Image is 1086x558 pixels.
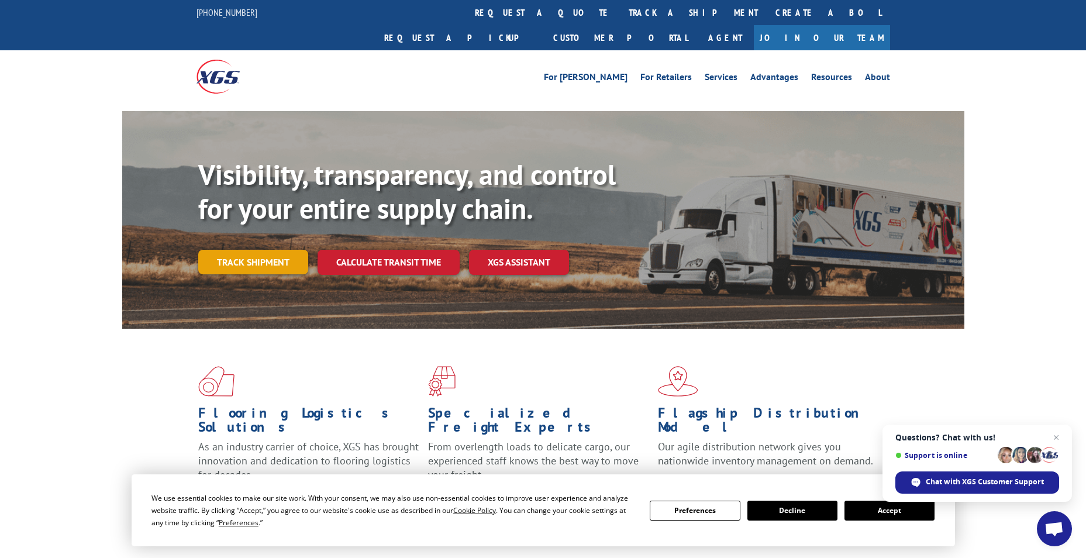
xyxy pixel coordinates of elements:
h1: Specialized Freight Experts [428,406,649,440]
b: Visibility, transparency, and control for your entire supply chain. [198,156,616,226]
div: We use essential cookies to make our site work. With your consent, we may also use non-essential ... [151,492,636,529]
a: Advantages [750,73,798,85]
div: Open chat [1037,511,1072,546]
span: Cookie Policy [453,505,496,515]
a: Resources [811,73,852,85]
a: For Retailers [640,73,692,85]
span: Support is online [895,451,994,460]
a: Agent [697,25,754,50]
span: As an industry carrier of choice, XGS has brought innovation and dedication to flooring logistics... [198,440,419,481]
img: xgs-icon-focused-on-flooring-red [428,366,456,397]
span: Close chat [1049,430,1063,445]
p: From overlength loads to delicate cargo, our experienced staff knows the best way to move your fr... [428,440,649,492]
a: Track shipment [198,250,308,274]
span: Chat with XGS Customer Support [926,477,1044,487]
a: About [865,73,890,85]
h1: Flooring Logistics Solutions [198,406,419,440]
span: Our agile distribution network gives you nationwide inventory management on demand. [658,440,873,467]
a: XGS ASSISTANT [469,250,569,275]
button: Accept [844,501,935,521]
a: Join Our Team [754,25,890,50]
h1: Flagship Distribution Model [658,406,879,440]
button: Preferences [650,501,740,521]
span: Questions? Chat with us! [895,433,1059,442]
a: Request a pickup [375,25,544,50]
a: Customer Portal [544,25,697,50]
a: For [PERSON_NAME] [544,73,628,85]
img: xgs-icon-flagship-distribution-model-red [658,366,698,397]
span: Preferences [219,518,258,528]
div: Cookie Consent Prompt [132,474,955,546]
a: Calculate transit time [318,250,460,275]
div: Chat with XGS Customer Support [895,471,1059,494]
img: xgs-icon-total-supply-chain-intelligence-red [198,366,235,397]
button: Decline [747,501,837,521]
a: Services [705,73,737,85]
a: [PHONE_NUMBER] [196,6,257,18]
